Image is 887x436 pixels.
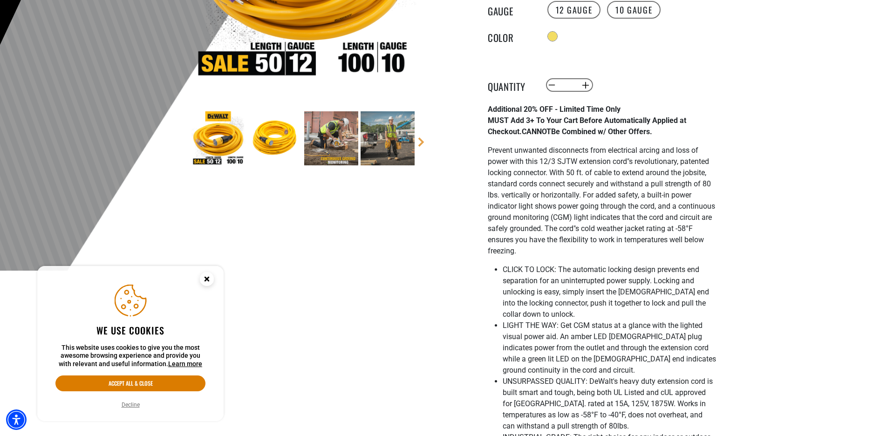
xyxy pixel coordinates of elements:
[55,344,205,368] p: This website uses cookies to give you the most awesome browsing experience and provide you with r...
[488,30,534,42] legend: Color
[488,146,715,255] span: Prevent unwanted disconnects from electrical arcing and loss of power with this 12/3 SJTW extensi...
[607,1,661,19] label: 10 Gauge
[119,400,143,409] button: Decline
[416,137,426,147] a: Next
[503,265,709,319] span: CLICK TO LOCK: The automatic locking design prevents end separation for an uninterrupted power su...
[55,324,205,336] h2: We use cookies
[168,360,202,368] a: This website uses cookies to give you the most awesome browsing experience and provide you with r...
[503,377,713,430] span: UNSURPASSED QUALITY: DeWalt's heavy duty extension cord is built smart and tough, being both UL L...
[547,1,601,19] label: 12 Gauge
[488,4,534,16] legend: Gauge
[522,127,551,136] span: CANNOT
[190,266,224,295] button: Close this option
[488,105,621,114] strong: Additional 20% OFF - Limited Time Only
[503,321,716,375] span: LIGHT THE WAY: Get CGM status at a glance with the lighted visual power aid. An amber LED [DEMOGR...
[37,266,224,422] aside: Cookie Consent
[6,409,27,430] div: Accessibility Menu
[55,375,205,391] button: Accept all & close
[488,79,534,91] label: Quantity
[488,116,686,136] strong: MUST Add 3+ To Your Cart Before Automatically Applied at Checkout. Be Combined w/ Other Offers.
